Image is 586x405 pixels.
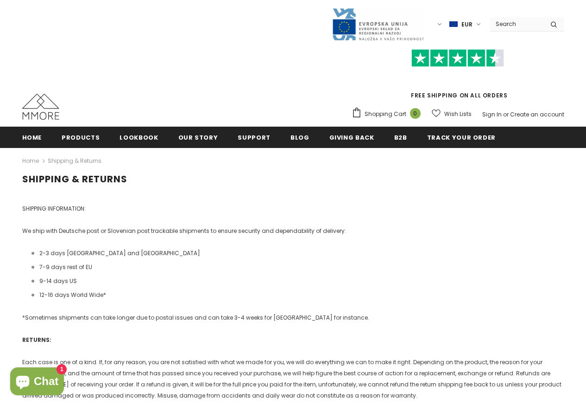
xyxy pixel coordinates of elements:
a: Sign In [482,110,502,118]
span: Shipping & Returns [22,173,127,186]
span: Home [22,133,42,142]
a: support [238,127,271,148]
p: Each case is one of a kind. If, for any reason, you are not satisfied with what we made for you, ... [22,357,564,401]
li: 9-14 days US [32,276,564,287]
span: Products [62,133,100,142]
span: support [238,133,271,142]
a: Giving back [329,127,374,148]
p: We ship with Deutsche post or Slovenian post trackable shipments to ensure security and dependabi... [22,225,564,237]
p: *Sometimes shipments can take longer due to postal issues and can take 3-4 weeks for [GEOGRAPHIC_... [22,312,564,323]
span: Our Story [178,133,218,142]
a: Track your order [427,127,496,148]
span: Track your order [427,133,496,142]
img: Trust Pilot Stars [411,49,504,67]
a: Home [22,127,42,148]
li: 12-16 days World Wide* [32,289,564,301]
span: 0 [410,108,421,119]
img: MMORE Cases [22,94,59,120]
img: Javni Razpis [332,7,424,41]
span: EUR [461,20,473,29]
span: Shopping Cart [365,109,406,119]
a: Products [62,127,100,148]
a: Create an account [510,110,564,118]
span: Lookbook [120,133,158,142]
a: Our Story [178,127,218,148]
a: Home [22,155,39,167]
a: Shopping Cart 0 [352,107,425,121]
span: FREE SHIPPING ON ALL ORDERS [352,53,564,99]
p: SHIPPING INFORMATION: [22,203,564,214]
a: Javni Razpis [332,20,424,28]
iframe: Customer reviews powered by Trustpilot [352,67,564,91]
li: 7-9 days rest of EU [32,262,564,273]
input: Search Site [490,17,543,31]
span: Shipping & Returns [48,155,101,167]
span: Blog [290,133,309,142]
span: Wish Lists [444,109,472,119]
a: B2B [394,127,407,148]
a: Blog [290,127,309,148]
span: or [503,110,509,118]
span: B2B [394,133,407,142]
strong: RETURNS: [22,336,51,344]
a: Lookbook [120,127,158,148]
inbox-online-store-chat: Shopify online store chat [7,367,67,398]
span: Giving back [329,133,374,142]
li: 2-3 days [GEOGRAPHIC_DATA] and [GEOGRAPHIC_DATA] [32,248,564,259]
a: Wish Lists [432,106,472,122]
